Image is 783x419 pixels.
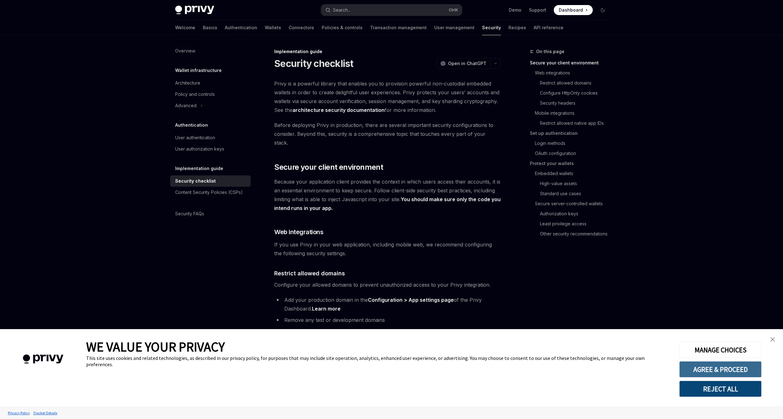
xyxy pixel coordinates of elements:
span: Ctrl K [449,8,458,13]
a: User authorization keys [170,143,251,155]
span: If you use Privy in your web application, including mobile web, we recommend configuring the foll... [274,240,501,258]
span: Restrict allowed domains [274,269,345,278]
a: Welcome [175,20,195,35]
span: Before deploying Privy in production, there are several important security configurations to cons... [274,121,501,147]
a: Configuration > App settings page [368,297,454,303]
a: User management [434,20,475,35]
h1: Security checklist [274,58,353,69]
div: Overview [175,47,195,55]
div: Advanced [175,102,197,109]
a: Overview [170,45,251,57]
a: Least privilege access [530,219,613,229]
span: Web integrations [274,228,323,236]
a: Dashboard [554,5,593,15]
span: Secure your client environment [274,162,383,172]
button: Toggle dark mode [598,5,608,15]
a: Privacy Policy [6,407,31,418]
a: Transaction management [370,20,427,35]
a: High-value assets [530,179,613,189]
li: Add your production domain in the of the Privy Dashboard. [274,295,501,313]
a: architecture security documentation [292,107,385,113]
a: Recipes [508,20,526,35]
button: MANAGE CHOICES [679,342,762,358]
img: close banner [770,337,775,342]
div: Architecture [175,79,200,87]
a: Standard use cases [530,189,613,199]
a: Security FAQs [170,208,251,219]
h5: Wallet infrastructure [175,67,222,74]
button: Search...CtrlK [321,4,462,16]
a: Other security recommendations [530,229,613,239]
img: dark logo [175,6,214,14]
a: User authentication [170,132,251,143]
span: WE VALUE YOUR PRIVACY [86,339,225,355]
div: Policy and controls [175,91,215,98]
a: Learn more [312,306,341,312]
span: Dashboard [559,7,583,13]
a: Authentication [225,20,257,35]
a: Tracker Details [31,407,59,418]
a: Secure server-controlled wallets [530,199,613,209]
a: Security headers [530,98,613,108]
a: Restrict allowed native app IDs [530,118,613,128]
div: Search... [333,6,351,14]
a: Protect your wallets [530,158,613,168]
a: Secure your client environment [530,58,613,68]
a: Authorization keys [530,209,613,219]
a: Support [529,7,546,13]
span: On this page [536,48,564,55]
a: Security checklist [170,175,251,187]
h5: Implementation guide [175,165,223,172]
a: Demo [509,7,521,13]
a: Architecture [170,77,251,89]
span: Configure your allowed domains to prevent unauthorized access to your Privy integration. [274,280,501,289]
a: Login methods [530,138,613,148]
a: Security [482,20,501,35]
a: Policy and controls [170,89,251,100]
a: Wallets [265,20,281,35]
span: Open in ChatGPT [448,60,486,67]
div: Content Security Policies (CSPs) [175,189,243,196]
a: Connectors [289,20,314,35]
div: Security checklist [175,177,216,185]
button: Advanced [170,100,251,111]
a: Mobile integrations [530,108,613,118]
img: company logo [9,345,77,373]
div: This site uses cookies and related technologies, as described in our privacy policy, for purposes... [86,355,670,367]
div: User authorization keys [175,145,224,153]
a: Set up authentication [530,128,613,138]
a: Embedded wallets [530,168,613,179]
a: Policies & controls [322,20,363,35]
a: OAuth configuration [530,148,613,158]
a: Configure HttpOnly cookies [530,88,613,98]
div: Security FAQs [175,210,204,218]
div: Implementation guide [274,48,501,55]
span: Privy is a powerful library that enables you to provision powerful non-custodial embedded wallets... [274,79,501,114]
button: Open in ChatGPT [436,58,490,69]
a: API reference [534,20,564,35]
a: Basics [203,20,217,35]
button: REJECT ALL [679,381,762,397]
li: Remove any test or development domains [274,316,501,324]
a: close banner [766,333,779,346]
div: User authentication [175,134,215,141]
button: AGREE & PROCEED [679,361,762,378]
span: Because your application client provides the context in which users access their accounts, it is ... [274,177,501,212]
a: Web integrations [530,68,613,78]
a: Content Security Policies (CSPs) [170,187,251,198]
h5: Authentication [175,121,208,129]
a: Restrict allowed domains [530,78,613,88]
